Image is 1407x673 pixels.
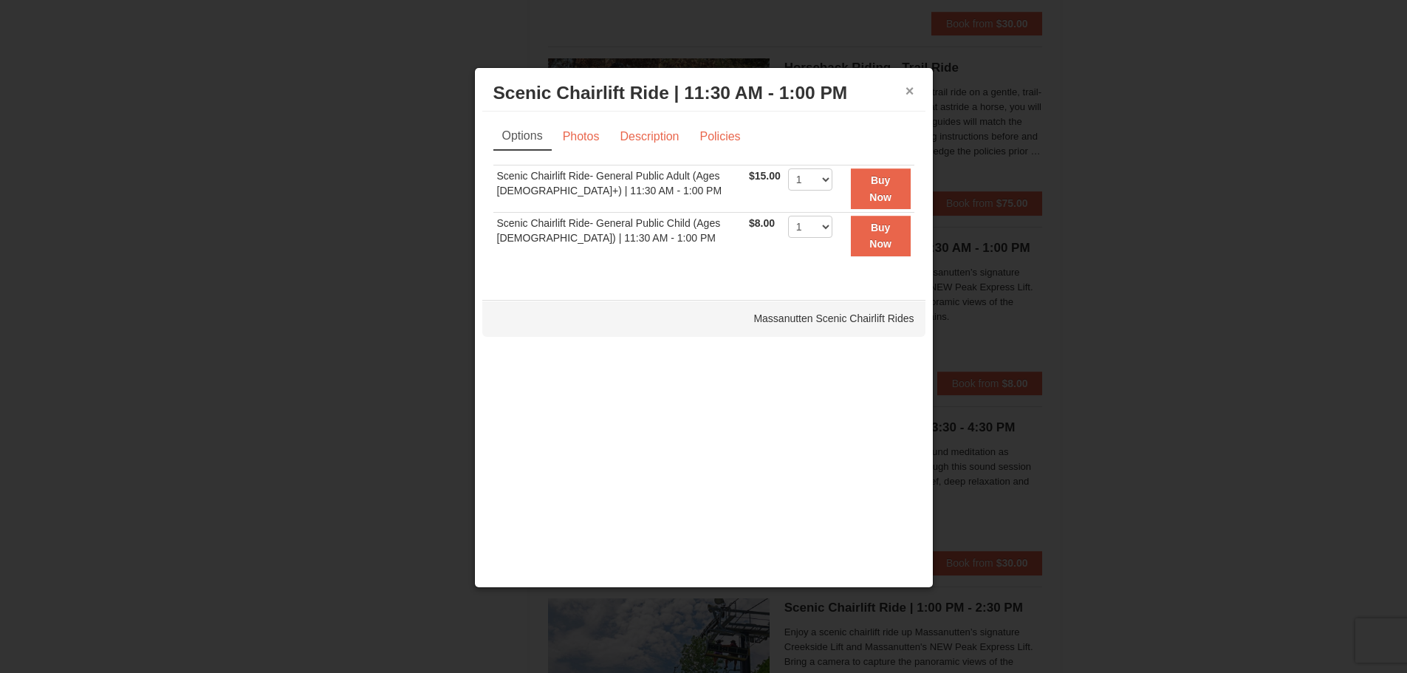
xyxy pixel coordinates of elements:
[493,165,745,213] td: Scenic Chairlift Ride- General Public Adult (Ages [DEMOGRAPHIC_DATA]+) | 11:30 AM - 1:00 PM
[851,216,911,256] button: Buy Now
[493,82,914,104] h3: Scenic Chairlift Ride | 11:30 AM - 1:00 PM
[851,168,911,209] button: Buy Now
[869,174,891,202] strong: Buy Now
[869,222,891,250] strong: Buy Now
[690,123,750,151] a: Policies
[482,300,925,337] div: Massanutten Scenic Chairlift Rides
[749,170,781,182] span: $15.00
[553,123,609,151] a: Photos
[749,217,775,229] span: $8.00
[493,123,552,151] a: Options
[906,83,914,98] button: ×
[610,123,688,151] a: Description
[493,212,745,259] td: Scenic Chairlift Ride- General Public Child (Ages [DEMOGRAPHIC_DATA]) | 11:30 AM - 1:00 PM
